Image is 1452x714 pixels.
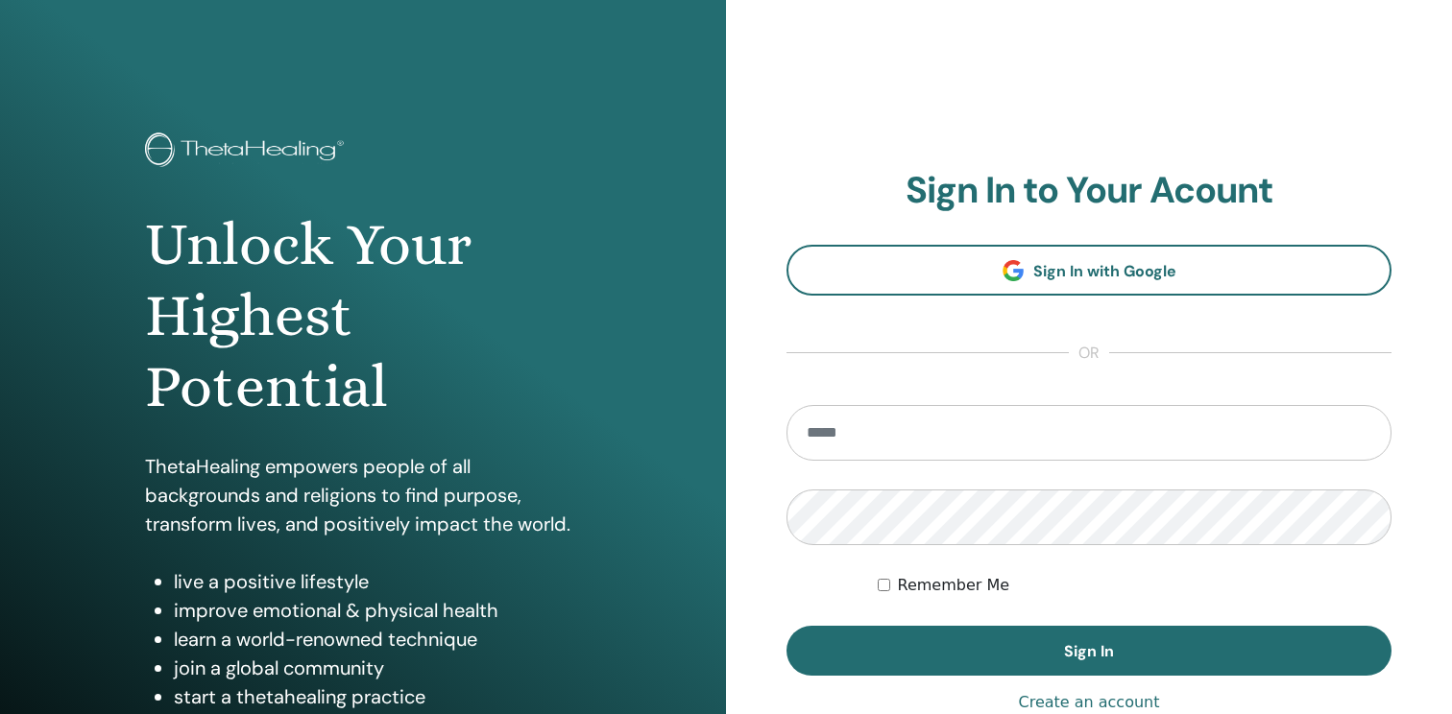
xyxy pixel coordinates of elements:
[786,245,1391,296] a: Sign In with Google
[1064,641,1114,661] span: Sign In
[174,682,581,711] li: start a thetahealing practice
[145,209,581,423] h1: Unlock Your Highest Potential
[174,625,581,654] li: learn a world-renowned technique
[786,626,1391,676] button: Sign In
[1069,342,1109,365] span: or
[174,654,581,682] li: join a global community
[878,574,1392,597] div: Keep me authenticated indefinitely or until I manually logout
[174,596,581,625] li: improve emotional & physical health
[1033,261,1176,281] span: Sign In with Google
[786,169,1391,213] h2: Sign In to Your Acount
[1018,691,1159,714] a: Create an account
[145,452,581,538] p: ThetaHealing empowers people of all backgrounds and religions to find purpose, transform lives, a...
[174,567,581,596] li: live a positive lifestyle
[898,574,1010,597] label: Remember Me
